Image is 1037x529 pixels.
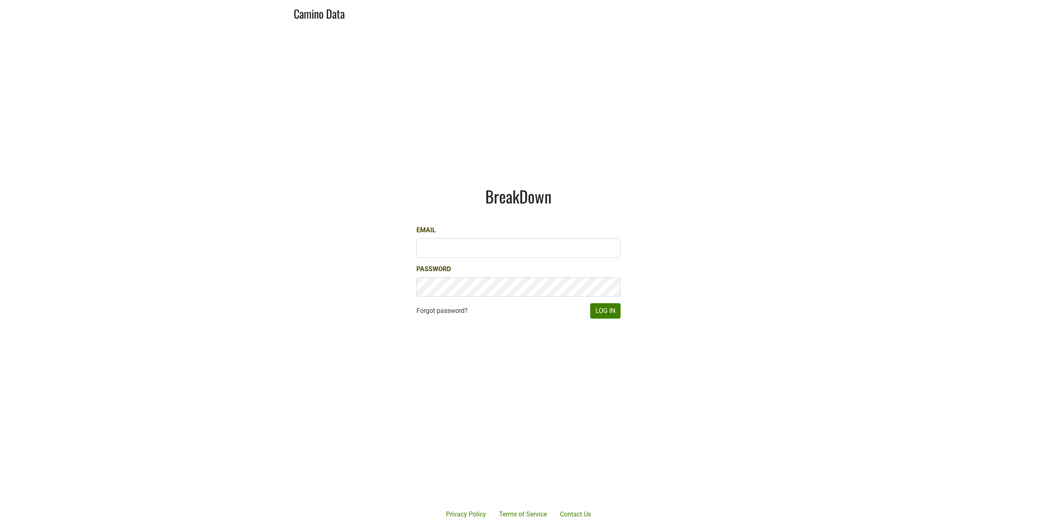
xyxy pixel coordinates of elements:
[590,303,621,319] button: Log In
[553,506,597,523] a: Contact Us
[294,3,345,22] a: Camino Data
[440,506,493,523] a: Privacy Policy
[493,506,553,523] a: Terms of Service
[416,264,451,274] label: Password
[416,186,621,206] h1: BreakDown
[416,306,468,316] a: Forgot password?
[416,225,436,235] label: Email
